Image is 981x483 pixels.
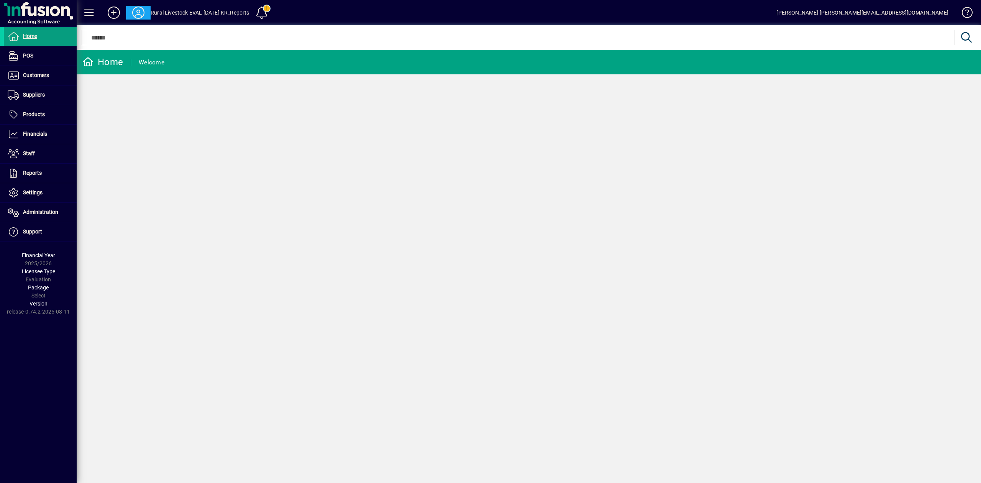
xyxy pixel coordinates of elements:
[28,284,49,291] span: Package
[4,125,77,144] a: Financials
[23,228,42,235] span: Support
[4,85,77,105] a: Suppliers
[126,6,151,20] button: Profile
[22,268,55,274] span: Licensee Type
[4,105,77,124] a: Products
[4,203,77,222] a: Administration
[4,222,77,242] a: Support
[4,144,77,163] a: Staff
[4,66,77,85] a: Customers
[23,53,33,59] span: POS
[23,92,45,98] span: Suppliers
[23,33,37,39] span: Home
[4,164,77,183] a: Reports
[23,131,47,137] span: Financials
[23,72,49,78] span: Customers
[956,2,971,26] a: Knowledge Base
[102,6,126,20] button: Add
[776,7,948,19] div: [PERSON_NAME] [PERSON_NAME][EMAIL_ADDRESS][DOMAIN_NAME]
[23,170,42,176] span: Reports
[4,46,77,66] a: POS
[4,183,77,202] a: Settings
[23,189,43,195] span: Settings
[151,7,249,19] div: Rural Livestock EVAL [DATE] KR_Reports
[82,56,123,68] div: Home
[23,209,58,215] span: Administration
[30,301,48,307] span: Version
[23,150,35,156] span: Staff
[23,111,45,117] span: Products
[22,252,55,258] span: Financial Year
